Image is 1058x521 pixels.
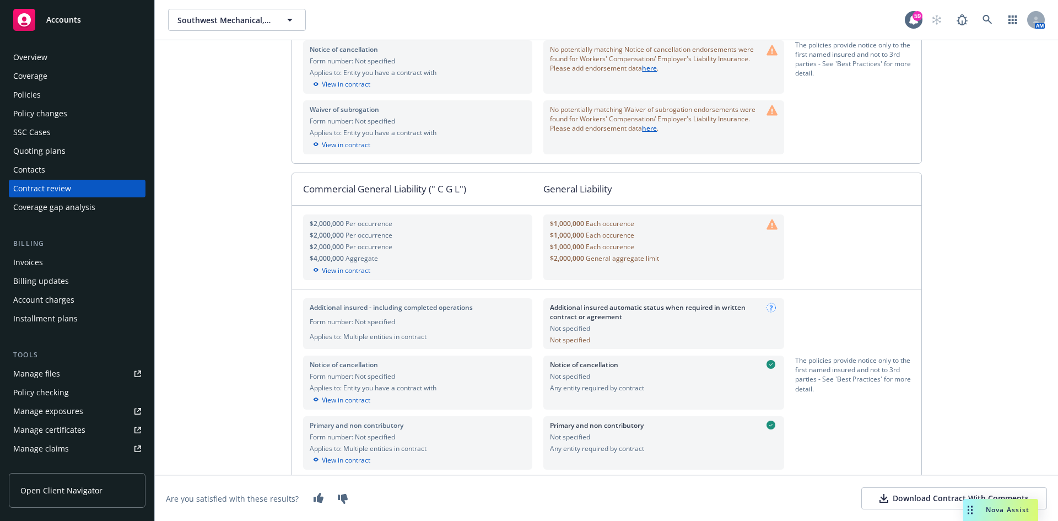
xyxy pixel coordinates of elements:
span: Notice of cancellation [550,360,644,369]
div: Manage BORs [13,459,65,476]
div: Coverage [13,67,47,85]
span: $1,000,000 [550,230,584,240]
span: $1,000,000 [550,219,584,228]
span: No potentially matching Waiver of subrogation endorsements were found for Workers' Compensation/ ... [550,105,762,133]
div: Form number: Not specified [310,432,526,442]
a: Report a Bug [951,9,973,31]
div: View in contract [310,395,526,405]
span: $2,000,000 [550,254,584,263]
div: Contacts [13,161,45,179]
div: Primary and non contributory [310,421,526,430]
div: View in contract [310,455,526,465]
a: Manage claims [9,440,145,458]
div: Manage claims [13,440,69,458]
span: Any entity required by contract [550,444,644,453]
div: Form number: Not specified [310,56,526,66]
div: Applies to: Entity you have a contract with [310,128,526,137]
div: Overview [13,49,47,66]
span: Each occurence [586,230,634,240]
div: Billing updates [13,272,69,290]
a: Policies [9,86,145,104]
div: Tools [9,350,145,361]
a: Coverage gap analysis [9,198,145,216]
a: Manage certificates [9,421,145,439]
a: here [642,123,657,133]
span: $2,000,000 [310,230,346,240]
span: Open Client Navigator [20,485,102,496]
a: Switch app [1002,9,1024,31]
span: Per occurrence [346,242,392,251]
span: No potentially matching Notice of cancellation endorsements were found for Workers' Compensation/... [550,45,762,73]
div: 59 [913,11,922,21]
span: Accounts [46,15,81,24]
a: Overview [9,49,145,66]
div: The policies provide notice only to the first named insured and not to 3rd parties - See 'Best Pr... [795,40,921,94]
a: Coverage [9,67,145,85]
span: Primary and non contributory [550,421,644,430]
div: View in contract [310,140,526,150]
a: Contract review [9,180,145,197]
span: Each occurence [586,219,634,228]
div: Applies to: Multiple entities in contract [310,444,526,453]
div: The policies provide notice only to the first named insured and not to 3rd parties - See 'Best Pr... [795,356,921,409]
div: Download Contract With Comments [879,493,1029,504]
a: Installment plans [9,310,145,327]
div: Drag to move [963,499,977,521]
div: Applies to: Entity you have a contract with [310,383,526,393]
a: SSC Cases [9,123,145,141]
span: $2,000,000 [310,242,346,251]
div: View in contract [310,79,526,89]
div: Form number: Not specified [310,116,526,126]
a: Manage exposures [9,402,145,420]
div: Invoices [13,254,43,271]
button: Download Contract With Comments [861,487,1047,509]
div: SSC Cases [13,123,51,141]
span: $4,000,000 [310,254,346,263]
span: Per occurrence [346,219,392,228]
span: Not specified [550,324,762,333]
div: Quoting plans [13,142,66,160]
div: Notice of cancellation [310,45,526,54]
div: Contract review [13,180,71,197]
div: Manage exposures [13,402,83,420]
a: Contacts [9,161,145,179]
div: Policies [13,86,41,104]
button: Nova Assist [963,499,1038,521]
a: Invoices [9,254,145,271]
a: Start snowing [926,9,948,31]
div: General Liability [543,173,795,205]
span: Aggregate [346,254,378,263]
div: Manage files [13,365,60,383]
div: Additional insured - including completed operations [310,303,526,315]
div: Coverage gap analysis [13,198,95,216]
a: Manage BORs [9,459,145,476]
span: $1,000,000 [550,242,584,251]
span: Not specified [550,432,644,442]
a: Search [976,9,998,31]
span: Per occurrence [346,230,392,240]
a: Manage files [9,365,145,383]
span: General aggregate limit [586,254,659,263]
div: Installment plans [13,310,78,327]
a: here [642,63,657,73]
div: Applies to: Multiple entities in contract [310,332,526,345]
a: Accounts [9,4,145,35]
a: Billing updates [9,272,145,290]
span: Additional insured automatic status when required in written contract or agreement [550,303,762,321]
button: Southwest Mechanical, Inc. [168,9,306,31]
div: Commercial General Liability (" C G L") [292,173,544,205]
div: Form number: Not specified [310,372,526,381]
a: Quoting plans [9,142,145,160]
div: Policy checking [13,384,69,401]
div: Applies to: Entity you have a contract with [310,68,526,77]
span: Not specified [550,335,762,345]
span: Nova Assist [986,505,1029,514]
a: Account charges [9,291,145,309]
span: $2,000,000 [310,219,346,228]
span: Southwest Mechanical, Inc. [177,14,273,26]
div: Manage certificates [13,421,85,439]
span: Each occurence [586,242,634,251]
div: Policy changes [13,105,67,122]
div: Waiver of subrogation [310,105,526,114]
